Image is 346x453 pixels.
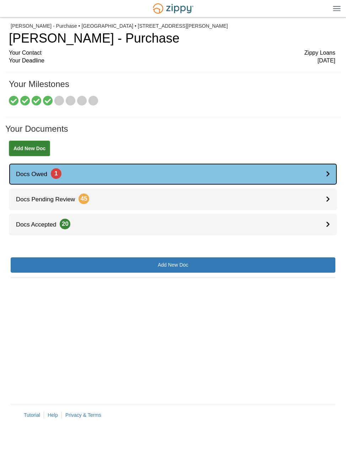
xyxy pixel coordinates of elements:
[333,6,341,11] img: Mobile Dropdown Menu
[24,412,40,418] a: Tutorial
[9,49,335,57] div: Your Contact
[9,214,337,235] a: Docs Accepted20
[11,257,335,273] a: Add New Doc
[9,57,335,65] div: Your Deadline
[51,168,61,179] span: 1
[9,171,61,178] span: Docs Owed
[318,57,335,65] span: [DATE]
[60,219,70,229] span: 20
[48,412,58,418] a: Help
[9,196,89,203] span: Docs Pending Review
[9,80,335,96] h1: Your Milestones
[11,23,335,29] div: [PERSON_NAME] - Purchase • [GEOGRAPHIC_DATA] • [STREET_ADDRESS][PERSON_NAME]
[304,49,335,57] span: Zippy Loans
[9,31,335,45] h1: [PERSON_NAME] - Purchase
[9,189,337,210] a: Docs Pending Review45
[9,141,50,156] a: Add New Doc
[65,412,101,418] a: Privacy & Terms
[5,124,341,141] h1: Your Documents
[9,163,337,185] a: Docs Owed1
[79,193,89,204] span: 45
[9,221,70,228] span: Docs Accepted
